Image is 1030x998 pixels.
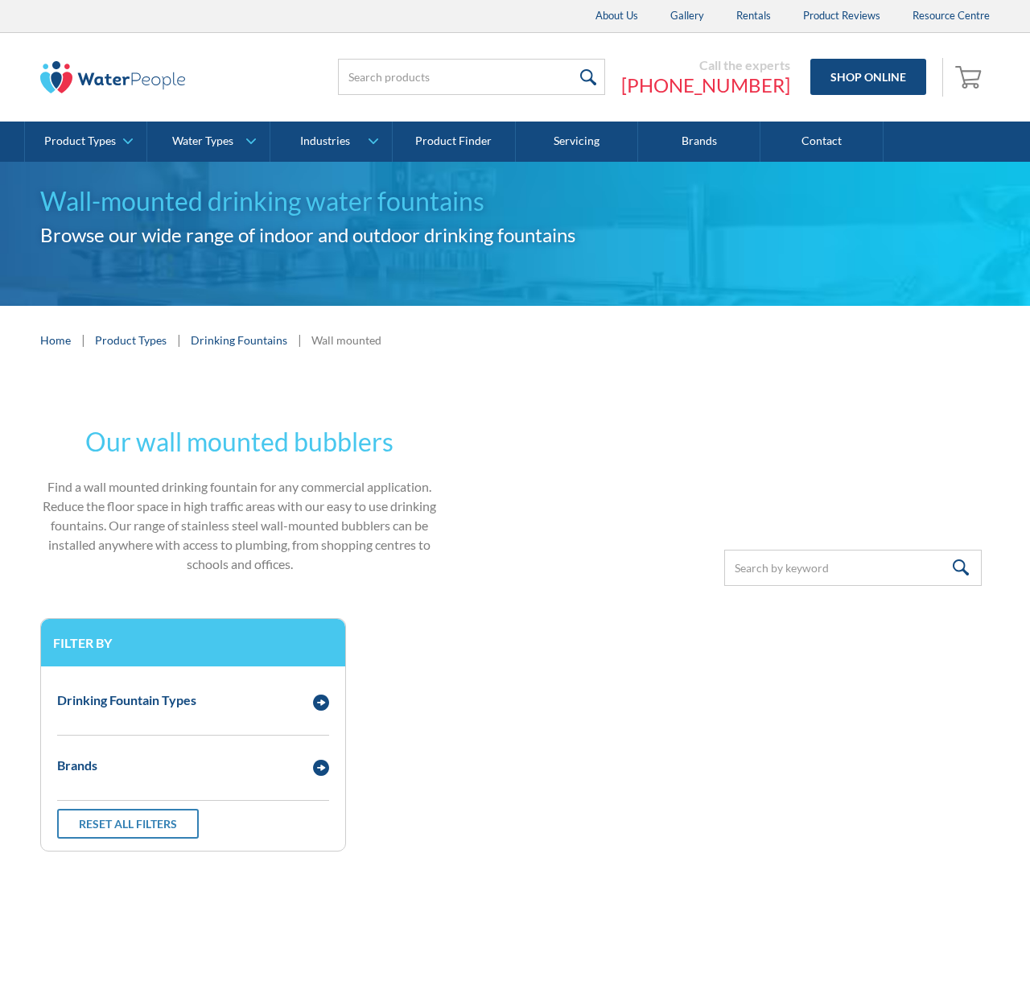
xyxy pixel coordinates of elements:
[57,809,199,839] a: Reset all filters
[760,122,883,162] a: Contact
[40,61,185,93] img: The Water People
[57,756,97,775] div: Brands
[724,550,982,586] input: Search by keyword
[295,330,303,349] div: |
[300,134,350,148] div: Industries
[40,332,71,348] a: Home
[53,635,333,650] h3: Filter by
[338,59,605,95] input: Search products
[516,122,638,162] a: Servicing
[638,122,760,162] a: Brands
[40,182,594,221] h1: Wall-mounted drinking water fountains
[147,122,269,162] a: Water Types
[191,332,287,348] a: Drinking Fountains
[40,477,439,574] p: Find a wall mounted drinking fountain for any commercial application. Reduce the floor space in h...
[621,57,790,73] div: Call the experts
[25,122,146,162] a: Product Types
[270,122,392,162] a: Industries
[40,221,594,249] h2: Browse our wide range of indoor and outdoor drinking fountains
[393,122,515,162] a: Product Finder
[40,423,439,461] h2: Our wall mounted bubblers
[955,64,986,89] img: shopping cart
[175,330,183,349] div: |
[311,332,381,348] div: Wall mounted
[951,58,990,97] a: Open empty cart
[79,330,87,349] div: |
[44,134,116,148] div: Product Types
[621,73,790,97] a: [PHONE_NUMBER]
[57,691,196,710] div: Drinking Fountain Types
[172,134,233,148] div: Water Types
[95,332,167,348] a: Product Types
[810,59,926,95] a: Shop Online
